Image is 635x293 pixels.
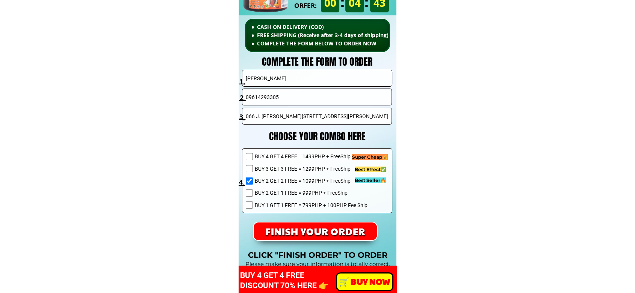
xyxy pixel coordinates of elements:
h3: 1 [239,76,247,87]
h3: 3 [239,111,247,122]
h3: COMPLETE THE FORM TO ORDER [239,54,395,70]
li: CASH ON DELIVERY (COD) [251,23,417,31]
input: Phone Number* (+63/09) [244,89,390,105]
span: Best Effect✅ [355,167,386,172]
h3: 4 [239,177,247,188]
span: BUY 3 GET 3 FREE = 1299PHP + FreeShip [255,165,367,173]
h3: CLICK "FINISH ORDER" TO ORDER [239,249,396,261]
span: Best Seller🔥 [355,177,386,183]
h3: 2 [240,92,248,103]
p: FINISH YOUR ORDER [254,222,377,240]
p: ️🛒 BUY NOW [337,273,392,290]
span: BUY 4 GET 4 FREE = 1499PHP + FreeShip [255,152,367,161]
h3: CHOOSE YOUR COMBO HERE [251,129,384,144]
input: Full Address* ( Province - City - Barangay ) [244,108,390,124]
span: BUY 1 GET 1 FREE = 799PHP + 100PHP Fee Ship [255,201,367,209]
input: Your Name* [244,70,390,86]
h3: BUY 4 GET 4 FREE DISCOUNT 70% HERE 👉 [240,270,354,291]
li: FREE SHIPPING (Receive after 3-4 days of shipping) [251,31,417,39]
span: Super Cheap💰 [352,154,388,160]
span: BUY 2 GET 2 FREE = 1099PHP + FreeShip [255,177,367,185]
span: BUY 2 GET 1 FREE = 999PHP + FreeShip [255,189,367,197]
li: COMPLETE THE FORM BELOW TO ORDER NOW [251,39,417,48]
